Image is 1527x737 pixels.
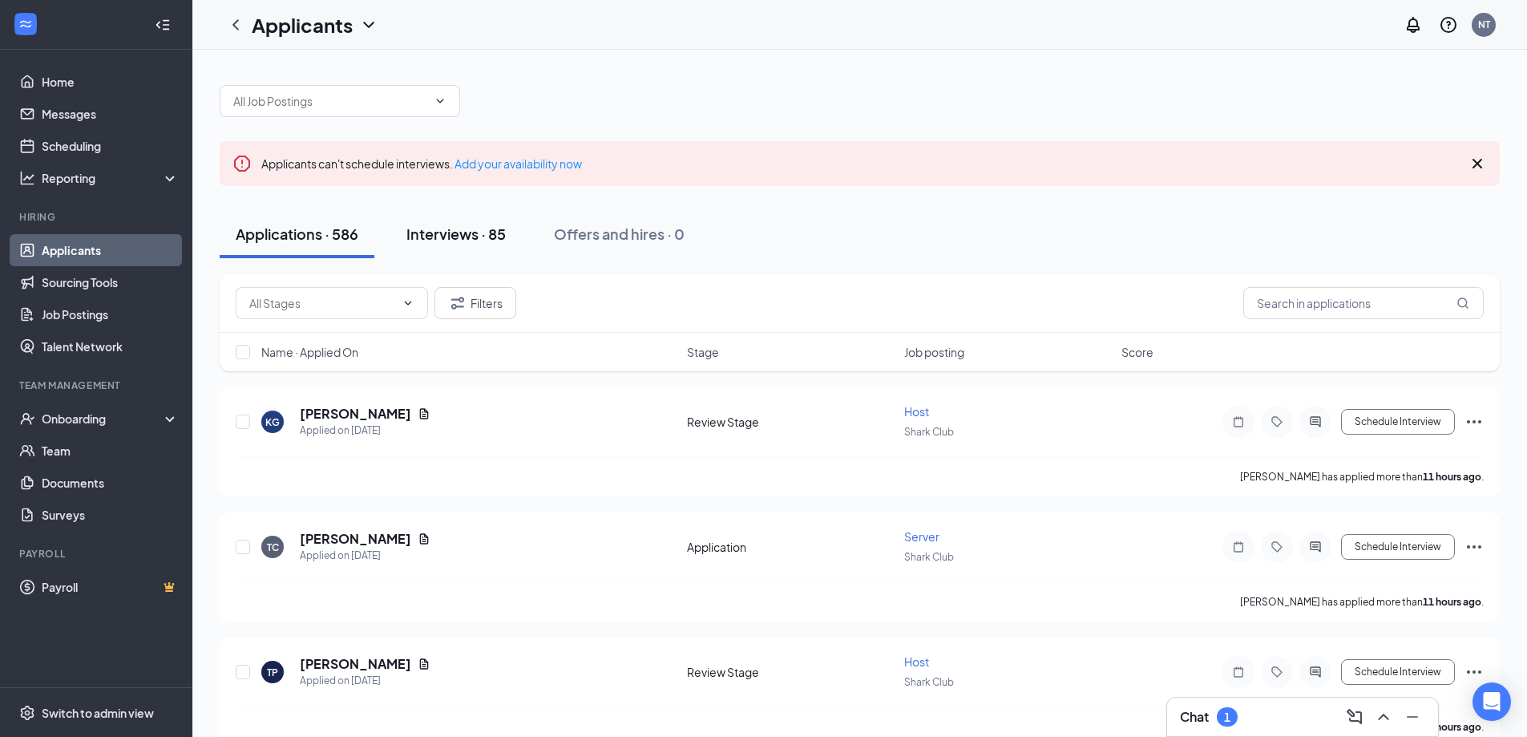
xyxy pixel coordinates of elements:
input: All Stages [249,294,395,312]
svg: Note [1229,666,1248,678]
div: Applied on [DATE] [300,423,430,439]
div: Interviews · 85 [406,224,506,244]
span: Stage [687,344,719,360]
a: Applicants [42,234,179,266]
span: Server [904,529,939,544]
div: Hiring [19,210,176,224]
span: Applicants can't schedule interviews. [261,156,582,171]
svg: Settings [19,705,35,721]
a: Surveys [42,499,179,531]
p: [PERSON_NAME] has applied more than . [1240,595,1484,609]
span: Name · Applied On [261,344,358,360]
a: Documents [42,467,179,499]
button: Schedule Interview [1341,659,1455,685]
button: Minimize [1400,704,1425,730]
svg: Notifications [1404,15,1423,34]
span: Score [1121,344,1153,360]
svg: MagnifyingGlass [1456,297,1469,310]
svg: Document [418,407,430,420]
a: Team [42,435,179,467]
a: Scheduling [42,130,179,162]
div: Reporting [42,170,180,186]
svg: ChevronDown [359,15,378,34]
svg: ChevronUp [1374,707,1393,727]
svg: ChevronLeft [226,15,245,34]
input: Search in applications [1243,287,1484,319]
div: Team Management [19,379,176,392]
div: Applied on [DATE] [300,548,430,564]
div: Payroll [19,547,176,561]
svg: QuestionInfo [1439,15,1458,34]
svg: ActiveChat [1306,666,1325,678]
div: NT [1478,18,1490,31]
a: Home [42,66,179,98]
svg: Tag [1267,666,1287,678]
button: ChevronUp [1371,704,1396,730]
a: PayrollCrown [42,571,179,603]
b: 13 hours ago [1423,721,1481,733]
a: Talent Network [42,330,179,362]
p: [PERSON_NAME] has applied more than . [1240,470,1484,484]
div: TP [267,666,278,679]
span: Shark Club [904,551,954,563]
div: Review Stage [687,664,895,680]
svg: Note [1229,415,1248,428]
svg: Cross [1468,154,1487,173]
b: 11 hours ago [1423,471,1481,483]
span: Host [904,654,929,669]
svg: ActiveChat [1306,415,1325,428]
div: Applications · 586 [236,224,358,244]
button: ComposeMessage [1342,704,1367,730]
svg: Tag [1267,541,1287,553]
svg: Collapse [155,17,171,33]
svg: Error [232,154,252,173]
span: Shark Club [904,426,954,438]
div: Application [687,539,895,555]
button: Schedule Interview [1341,409,1455,435]
div: Onboarding [42,411,165,427]
div: TC [267,541,279,554]
svg: ChevronDown [434,95,446,107]
button: Filter Filters [434,287,516,319]
svg: UserCheck [19,411,35,427]
a: Messages [42,98,179,130]
svg: Minimize [1403,707,1422,727]
input: All Job Postings [233,92,427,110]
div: Applied on [DATE] [300,673,430,689]
h3: Chat [1180,708,1209,726]
div: Review Stage [687,414,895,430]
span: Host [904,404,929,419]
h5: [PERSON_NAME] [300,655,411,673]
h5: [PERSON_NAME] [300,405,411,423]
svg: ChevronDown [402,297,414,310]
svg: Document [418,658,430,670]
svg: ComposeMessage [1345,707,1364,727]
a: Job Postings [42,298,179,330]
span: Shark Club [904,676,954,688]
svg: Ellipses [1464,662,1484,682]
div: Offers and hires · 0 [554,224,685,244]
h1: Applicants [252,11,353,38]
svg: Document [418,533,430,545]
svg: Note [1229,541,1248,553]
svg: ActiveChat [1306,541,1325,553]
span: Job posting [904,344,964,360]
div: 1 [1224,711,1230,724]
h5: [PERSON_NAME] [300,530,411,548]
div: Switch to admin view [42,705,154,721]
div: KG [265,415,280,429]
a: Add your availability now [454,156,582,171]
a: Sourcing Tools [42,266,179,298]
svg: Tag [1267,415,1287,428]
b: 11 hours ago [1423,596,1481,608]
svg: Analysis [19,170,35,186]
svg: WorkstreamLogo [18,16,34,32]
svg: Ellipses [1464,537,1484,557]
div: Open Intercom Messenger [1472,682,1511,721]
button: Schedule Interview [1341,534,1455,560]
svg: Filter [448,294,467,313]
svg: Ellipses [1464,412,1484,431]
